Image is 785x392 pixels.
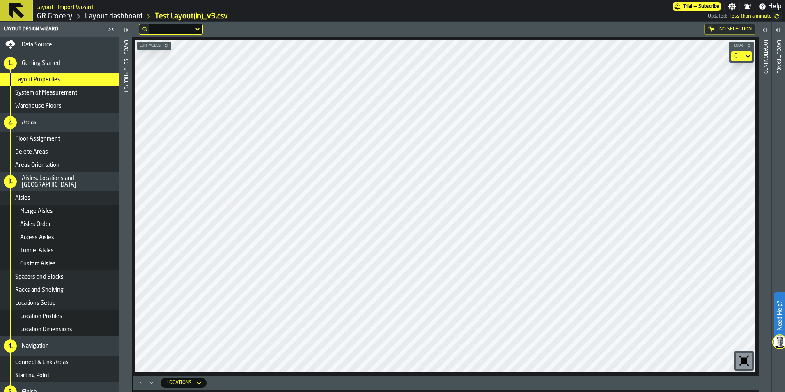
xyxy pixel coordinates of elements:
[734,53,741,60] div: DropdownMenuValue-default-floor
[36,12,372,21] nav: Breadcrumb
[22,60,60,67] span: Getting Started
[0,113,119,132] li: menu Areas
[729,42,754,50] button: button-
[119,22,132,392] header: Layout Setup Helper
[0,336,119,356] li: menu Navigation
[0,369,119,382] li: menu Starting Point
[0,323,119,336] li: menu Location Dimensions
[15,372,49,379] span: Starting Point
[20,221,51,228] span: Aisles Order
[20,234,54,241] span: Access Aisles
[683,4,692,9] span: Trial
[0,37,119,53] li: menu Data Source
[773,23,784,38] label: button-toggle-Open
[15,149,48,155] span: Delete Areas
[0,132,119,145] li: menu Floor Assignment
[734,351,754,371] div: button-toolbar-undefined
[0,270,119,284] li: menu Spacers and Blocks
[22,42,52,48] span: Data Source
[15,287,64,293] span: Racks and Shelving
[673,2,721,11] div: Menu Subscription
[4,175,17,188] div: 3.
[2,26,106,32] div: Layout Design Wizard
[760,23,771,38] label: button-toggle-Open
[0,53,119,73] li: menu Getting Started
[142,27,147,32] div: hide filter
[0,99,119,113] li: menu Warehouse Floors
[20,313,62,320] span: Location Profiles
[0,191,119,205] li: menu Aisles
[0,86,119,99] li: menu System of Measurement
[694,4,697,9] span: —
[15,103,62,109] span: Warehouse Floors
[120,23,131,38] label: button-toggle-Open
[123,38,129,390] div: Layout Setup Helper
[147,379,156,387] button: Minimize
[15,195,30,201] span: Aisles
[37,12,73,21] a: link-to-/wh/i/e451d98b-95f6-4604-91ff-c80219f9c36d
[772,22,785,392] header: Layout panel
[725,2,739,11] label: button-toggle-Settings
[22,343,49,349] span: Navigation
[0,205,119,218] li: menu Merge Aisles
[15,359,69,366] span: Connect & Link Areas
[22,119,37,126] span: Areas
[772,12,782,21] label: button-toggle-undefined
[0,244,119,257] li: menu Tunnel Aisles
[20,208,53,214] span: Merge Aisles
[0,73,119,86] li: menu Layout Properties
[775,293,784,339] label: Need Help?
[36,2,93,11] h2: Sub Title
[15,76,60,83] span: Layout Properties
[155,12,228,21] a: link-to-/wh/i/e451d98b-95f6-4604-91ff-c80219f9c36d/import/layout/5f9a6729-f21b-497c-b91e-35f35815...
[730,14,772,19] span: 9/8/2025, 4:39:35 PM
[0,231,119,244] li: menu Access Aisles
[0,22,119,37] header: Layout Design Wizard
[4,116,17,129] div: 2.
[0,257,119,270] li: menu Custom Aisles
[698,4,719,9] span: Subscribe
[136,379,146,387] button: Maximize
[161,378,207,388] div: DropdownMenuValue-locations
[0,145,119,159] li: menu Delete Areas
[137,42,171,50] button: button-
[740,2,755,11] label: button-toggle-Notifications
[673,2,721,11] a: link-to-/wh/i/e451d98b-95f6-4604-91ff-c80219f9c36d/pricing/
[15,136,60,142] span: Floor Assignment
[0,284,119,297] li: menu Racks and Shelving
[20,326,72,333] span: Location Dimensions
[15,90,77,96] span: System of Measurement
[737,354,751,367] svg: Reset zoom and position
[106,24,117,34] label: button-toggle-Close me
[0,172,119,191] li: menu Aisles, Locations and Bays
[85,12,142,21] a: link-to-/wh/i/e451d98b-95f6-4604-91ff-c80219f9c36d/designer
[704,24,755,35] div: No Selection
[0,297,119,310] li: menu Locations Setup
[20,247,54,254] span: Tunnel Aisles
[731,51,752,61] div: DropdownMenuValue-default-floor
[768,2,782,12] span: Help
[759,22,771,392] header: Location Info
[15,300,56,307] span: Locations Setup
[762,38,768,390] div: Location Info
[22,175,115,188] span: Aisles, Locations and [GEOGRAPHIC_DATA]
[776,38,781,390] div: Layout panel
[15,162,60,168] span: Areas Orientation
[0,310,119,323] li: menu Location Profiles
[0,218,119,231] li: menu Aisles Order
[755,2,785,12] label: button-toggle-Help
[708,14,727,19] span: Updated:
[4,57,17,70] div: 1.
[0,356,119,369] li: menu Connect & Link Areas
[0,159,119,172] li: menu Areas Orientation
[138,44,162,48] span: Edit Modes
[167,380,192,386] div: DropdownMenuValue-locations
[4,339,17,353] div: 4.
[15,274,64,280] span: Spacers and Blocks
[730,44,745,48] span: Floor
[20,261,56,267] span: Custom Aisles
